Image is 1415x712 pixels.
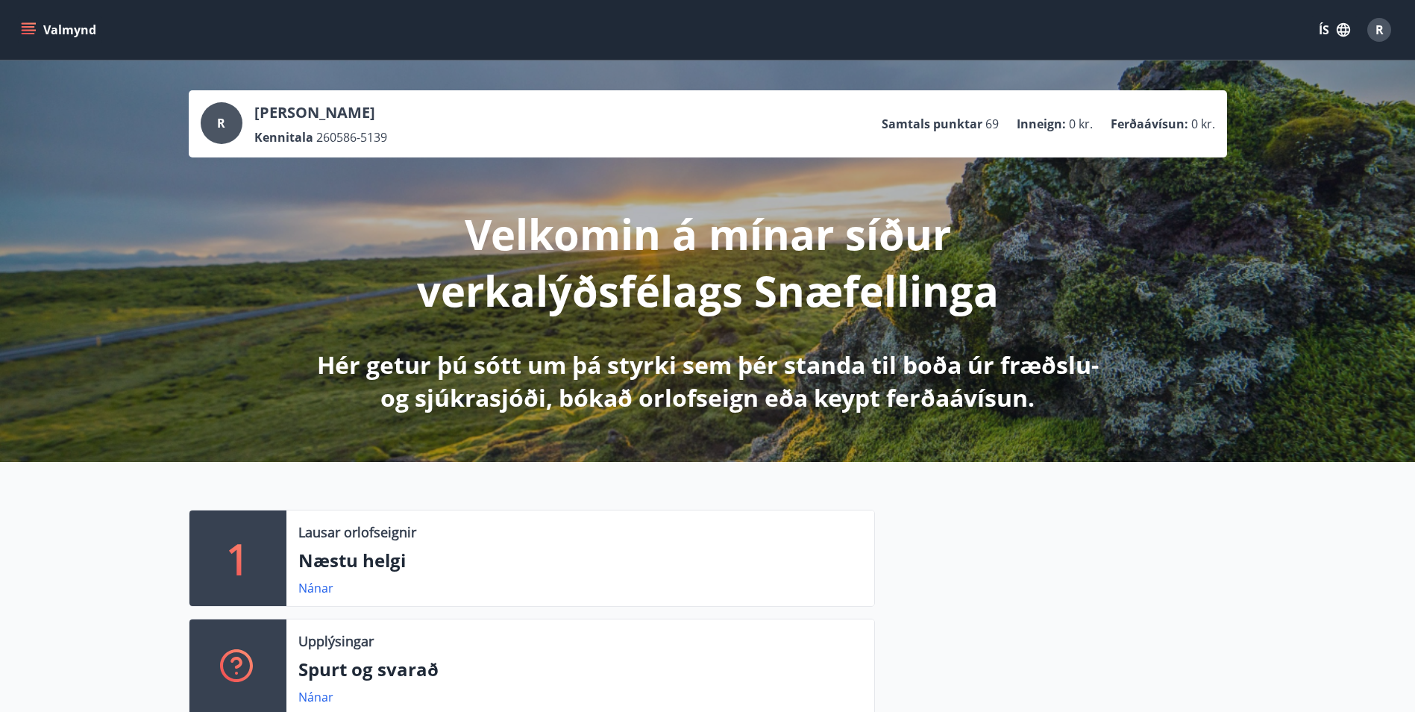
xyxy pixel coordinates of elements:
p: Hér getur þú sótt um þá styrki sem þér standa til boða úr fræðslu- og sjúkrasjóði, bókað orlofsei... [314,349,1102,414]
p: Spurt og svarað [298,657,862,682]
p: Kennitala [254,129,313,146]
p: Inneign : [1017,116,1066,132]
p: Samtals punktar [882,116,982,132]
p: Upplýsingar [298,631,374,651]
p: Ferðaávísun : [1111,116,1188,132]
span: R [217,115,225,131]
span: 0 kr. [1191,116,1215,132]
p: Næstu helgi [298,548,862,573]
span: 0 kr. [1069,116,1093,132]
span: 260586-5139 [316,129,387,146]
p: Velkomin á mínar síður verkalýðsfélags Snæfellinga [314,205,1102,319]
a: Nánar [298,580,333,596]
span: 69 [985,116,999,132]
button: menu [18,16,102,43]
p: 1 [226,530,250,587]
button: R [1361,12,1397,48]
a: Nánar [298,689,333,705]
span: R [1375,22,1384,38]
button: ÍS [1311,16,1358,43]
p: [PERSON_NAME] [254,102,387,123]
p: Lausar orlofseignir [298,522,416,542]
